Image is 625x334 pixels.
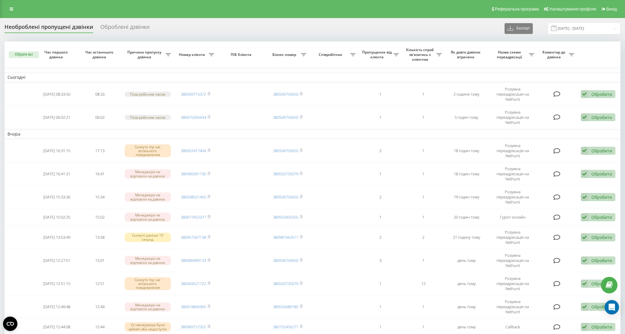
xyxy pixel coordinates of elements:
div: Обробити [591,171,612,177]
td: Розумна переадресація на Nethunt [488,163,537,185]
button: Експорт [505,23,533,34]
td: [DATE] 15:33:36 [35,186,79,208]
td: 1 [402,106,445,128]
td: 1 [359,106,402,128]
td: 1 [402,140,445,162]
td: 18 годин тому [445,140,488,162]
span: Бізнес номер [269,52,301,57]
td: Розумна переадресація на Nethunt [488,83,537,105]
div: Скинуто під час вітального повідомлення [125,277,171,290]
td: 16:41 [78,163,122,185]
td: [DATE] 06:02:21 [35,106,79,128]
div: Менеджери не відповіли на дзвінок [125,256,171,265]
a: 380932417404 [181,148,206,153]
a: 380960091730 [181,171,206,176]
a: 380674845965 [181,304,206,309]
button: Обрати всі [9,51,39,58]
td: 1 [402,209,445,225]
td: 15:02 [78,209,122,225]
div: Скинуто раніше 10 секунд [125,233,171,242]
a: 380969157352 [181,324,206,329]
td: 2 [359,186,402,208]
td: 17:13 [78,140,122,162]
a: 380933435555 [273,214,298,220]
td: Гуркіт онлайн [488,209,537,225]
td: 12:51 [78,273,122,295]
span: Пропущених від клієнта [362,50,393,59]
span: Вихід [606,7,617,11]
a: 380509715372 [181,91,206,97]
td: 20 годин тому [445,209,488,225]
td: [DATE] 12:51:15 [35,273,79,295]
td: 2 [359,226,402,248]
td: 15:34 [78,186,122,208]
span: Назва схеми переадресації [491,50,529,59]
a: 380503735079 [273,171,298,176]
div: Обробити [591,324,612,330]
div: Open Intercom Messenger [605,300,619,314]
td: 06:02 [78,106,122,128]
div: Обробити [591,91,612,97]
div: Менеджери не відповіли на дзвінок [125,169,171,178]
td: 1 [402,186,445,208]
td: Сьогодні [5,73,620,82]
td: Розумна переадресація на Nethunt [488,140,537,162]
span: Кількість спроб зв'язатись з клієнтом [405,47,437,62]
div: Скинуто під час вітального повідомлення [125,144,171,158]
td: [DATE] 15:02:25 [35,209,79,225]
a: 380503735079 [273,281,298,286]
td: 1 [359,83,402,105]
td: Розумна переадресація на Nethunt [488,250,537,271]
td: 13:58 [78,226,122,248]
span: Як довго дзвінок втрачено [450,50,483,59]
a: 380689499133 [181,258,206,263]
td: Розумна переадресація на Nethunt [488,296,537,318]
div: Обробити [591,304,612,310]
div: Обробити [591,115,612,120]
span: Коментар до дзвінка [540,50,569,59]
td: 2 години тому [445,83,488,105]
td: [DATE] 12:49:48 [35,296,79,318]
a: 380675305634 [181,115,206,120]
a: 380506750650 [273,115,298,120]
a: 380506750650 [273,258,298,263]
td: Розумна переадресація на Nethunt [488,106,537,128]
div: Менеджери не відповіли на дзвінок [125,213,171,222]
a: 380981662611 [273,234,298,240]
div: Обробити [591,234,612,240]
span: Реферальна програма [495,7,539,11]
span: Причина пропуску дзвінка [125,50,165,59]
div: Оброблені дзвінки [100,24,150,33]
td: [DATE] 13:53:49 [35,226,79,248]
a: 380732456271 [273,324,298,329]
div: Обробити [591,258,612,263]
td: 5 годин тому [445,106,488,128]
td: 1 [402,296,445,318]
td: 12:49 [78,296,122,318]
td: 08:33 [78,83,122,105]
div: Обробити [591,148,612,154]
div: Менеджери не відповіли на дзвінок [125,192,171,201]
td: 18 годин тому [445,163,488,185]
td: 1 [402,163,445,185]
a: 380503689180 [273,304,298,309]
span: Час останнього дзвінка [83,50,117,59]
td: [DATE] 16:31:15 [35,140,79,162]
div: Усі менеджери були зайняті або недоступні [125,322,171,331]
a: 380951567138 [181,234,206,240]
td: 1 [359,163,402,185]
td: 19 годин тому [445,186,488,208]
td: Розумна переадресація на Nethunt [488,273,537,295]
td: 1 [402,83,445,105]
td: Розумна переадресація на Nethunt [488,226,537,248]
a: 380677652377 [181,214,206,220]
a: 380506750650 [273,91,298,97]
button: Open CMP widget [3,317,17,331]
td: 12 [402,273,445,295]
span: Співробітник [312,52,350,57]
div: Поза робочим часом [125,115,171,120]
div: Обробити [591,281,612,287]
td: 21 годину тому [445,226,488,248]
span: ПІБ Клієнта [222,52,261,57]
td: 13:01 [78,250,122,271]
